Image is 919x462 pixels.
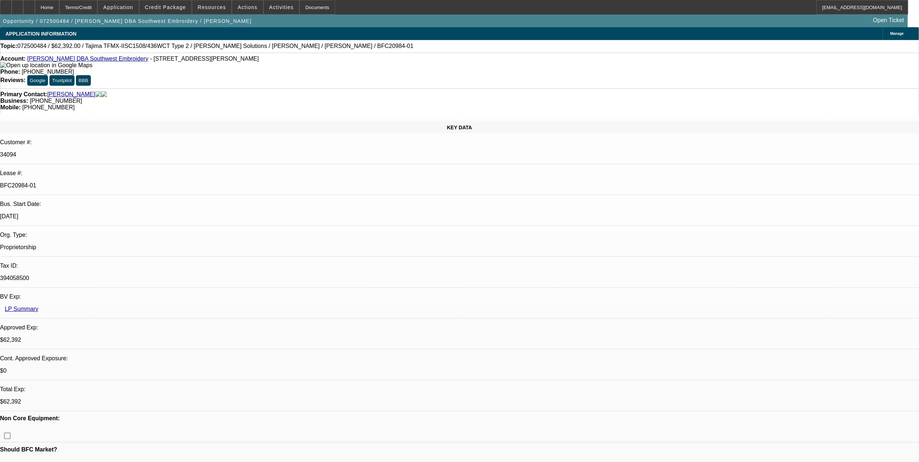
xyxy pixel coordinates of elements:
[447,125,472,130] span: KEY DATA
[198,4,226,10] span: Resources
[0,43,17,49] strong: Topic:
[22,69,74,75] span: [PHONE_NUMBER]
[0,98,28,104] strong: Business:
[140,0,192,14] button: Credit Package
[0,62,92,69] img: Open up location in Google Maps
[145,4,186,10] span: Credit Package
[0,62,92,68] a: View Google Maps
[47,91,95,98] a: [PERSON_NAME]
[5,306,38,312] a: LP Summary
[192,0,231,14] button: Resources
[30,98,82,104] span: [PHONE_NUMBER]
[0,69,20,75] strong: Phone:
[0,77,25,83] strong: Reviews:
[95,91,101,98] img: facebook-icon.png
[0,104,21,110] strong: Mobile:
[17,43,414,49] span: 072500484 / $62,392.00 / Tajima TFMX-IISC1508/436WCT Type 2 / [PERSON_NAME] Solutions / [PERSON_N...
[0,56,25,62] strong: Account:
[76,75,91,86] button: BBB
[150,56,259,62] span: - [STREET_ADDRESS][PERSON_NAME]
[27,75,48,86] button: Google
[870,14,907,27] a: Open Ticket
[27,56,148,62] a: [PERSON_NAME] DBA Southwest Embroidery
[238,4,258,10] span: Actions
[264,0,299,14] button: Activities
[232,0,263,14] button: Actions
[49,75,74,86] button: Trustpilot
[103,4,133,10] span: Application
[890,32,904,36] span: Manage
[269,4,294,10] span: Activities
[22,104,74,110] span: [PHONE_NUMBER]
[98,0,138,14] button: Application
[5,31,76,37] span: APPLICATION INFORMATION
[3,18,251,24] span: Opportunity / 072500484 / [PERSON_NAME] DBA Southwest Embroidery / [PERSON_NAME]
[101,91,107,98] img: linkedin-icon.png
[0,91,47,98] strong: Primary Contact:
